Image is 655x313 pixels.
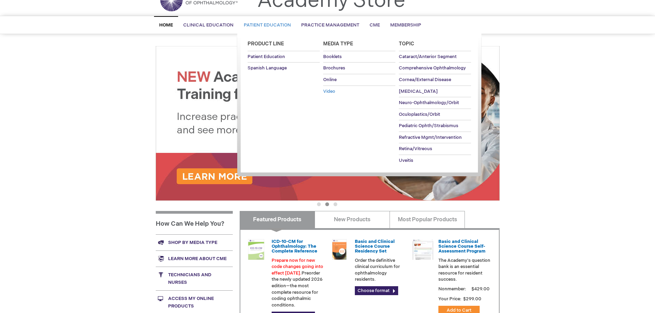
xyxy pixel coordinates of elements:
a: Technicians and nurses [156,267,233,290]
span: [MEDICAL_DATA] [399,89,438,94]
span: Add to Cart [447,308,471,313]
p: The Academy's question bank is an essential resource for resident success. [438,257,491,283]
span: Patient Education [244,22,291,28]
img: 02850963u_47.png [329,239,350,260]
p: Order the definitive clinical curriculum for ophthalmology residents. [355,257,407,283]
span: Comprehensive Ophthalmology [399,65,466,71]
img: 0120008u_42.png [246,239,266,260]
span: Cornea/External Disease [399,77,451,82]
span: $429.00 [470,286,491,292]
strong: Your Price: [438,296,461,302]
button: 3 of 3 [334,202,337,206]
span: Uveitis [399,158,413,163]
p: Preorder the newly updated 2026 edition—the most complete resource for coding ophthalmic conditions. [272,257,324,309]
span: Online [323,77,337,82]
strong: Nonmember: [438,285,466,293]
span: Patient Education [248,54,285,59]
button: 2 of 3 [325,202,329,206]
h1: How Can We Help You? [156,211,233,234]
span: Membership [390,22,421,28]
span: Topic [399,41,414,47]
span: Video [323,89,335,94]
a: New Products [315,211,390,228]
span: Neuro-Ophthalmology/Orbit [399,100,459,105]
span: Product Line [248,41,284,47]
a: ICD-10-CM for Ophthalmology: The Complete Reference [272,239,317,254]
span: Retina/Vitreous [399,146,432,152]
span: Refractive Mgmt/Intervention [399,135,462,140]
span: Oculoplastics/Orbit [399,112,440,117]
img: bcscself_20.jpg [413,239,433,260]
a: Most Popular Products [390,211,465,228]
span: Home [159,22,173,28]
a: Featured Products [240,211,315,228]
span: Practice Management [301,22,359,28]
font: Prepare now for new code changes going into effect [DATE]. [272,258,323,276]
span: Booklets [323,54,342,59]
span: $299.00 [462,296,482,302]
span: Pediatric Ophth/Strabismus [399,123,458,128]
span: Cataract/Anterior Segment [399,54,457,59]
a: Learn more about CME [156,250,233,267]
span: Spanish Language [248,65,287,71]
button: 1 of 3 [317,202,321,206]
a: Shop by media type [156,234,233,250]
a: Basic and Clinical Science Course Self-Assessment Program [438,239,485,254]
span: Media Type [323,41,353,47]
span: CME [370,22,380,28]
a: Choose format [355,286,398,295]
a: Basic and Clinical Science Course Residency Set [355,239,395,254]
span: Clinical Education [183,22,233,28]
span: Brochures [323,65,345,71]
